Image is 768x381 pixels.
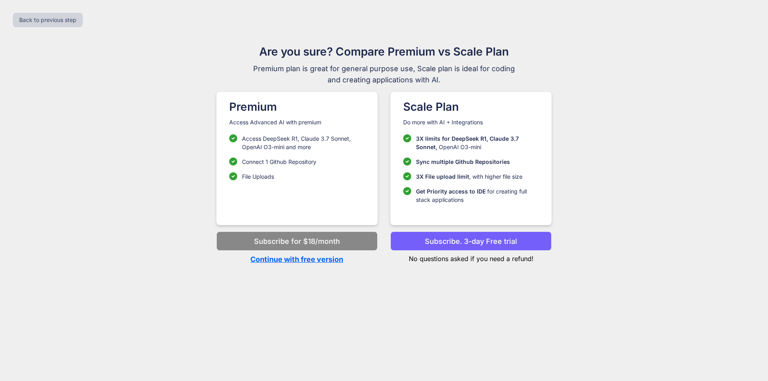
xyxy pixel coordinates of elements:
[229,98,365,115] h1: Premium
[216,231,378,251] button: Subscribe for $18/month
[250,43,518,60] h1: Are you sure? Compare Premium vs Scale Plan
[416,158,510,166] p: Sync multiple Github Repositories
[403,118,539,126] p: Do more with AI + Integrations
[403,98,539,115] h1: Scale Plan
[416,135,519,150] span: 3X limits for DeepSeek R1, Claude 3.7 Sonnet,
[390,251,552,263] p: No questions asked if you need a refund!
[403,158,411,166] img: checklist
[250,63,518,86] span: Premium plan is great for general purpose use, Scale plan is ideal for coding and creating applic...
[416,173,469,180] span: 3X File upload limit
[416,187,539,204] p: for creating full stack applications
[242,158,316,166] p: Connect 1 Github Repository
[425,236,517,247] p: Subscribe. 3-day Free trial
[242,172,274,181] p: File Uploads
[13,13,83,27] button: Back to previous step
[216,254,378,265] p: Continue with free version
[229,172,237,180] img: checklist
[416,134,539,151] p: OpenAI O3-mini
[390,231,552,251] button: Subscribe. 3-day Free trial
[403,134,411,142] img: checklist
[416,188,486,195] span: Get Priority access to IDE
[229,158,237,166] img: checklist
[254,236,340,247] p: Subscribe for $18/month
[229,134,237,142] img: checklist
[416,172,522,181] p: , with higher file size
[403,172,411,180] img: checklist
[229,118,365,126] p: Access Advanced AI with premium
[242,134,365,151] p: Access DeepSeek R1, Claude 3.7 Sonnet, OpenAI O3-mini and more
[403,187,411,195] img: checklist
